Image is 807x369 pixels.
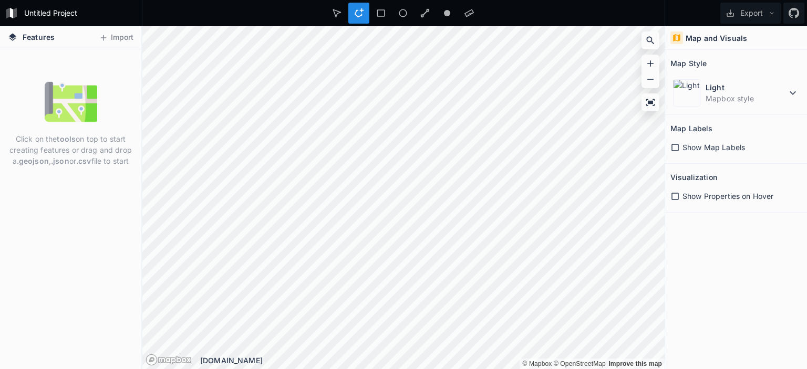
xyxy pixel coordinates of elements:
[23,31,55,43] span: Features
[8,133,133,166] p: Click on the on top to start creating features or drag and drop a , or file to start
[146,354,192,366] a: Mapbox logo
[57,134,76,143] strong: tools
[682,142,745,153] span: Show Map Labels
[682,191,773,202] span: Show Properties on Hover
[608,360,662,367] a: Map feedback
[670,55,707,71] h2: Map Style
[706,82,787,93] dt: Light
[686,33,747,44] h4: Map and Visuals
[51,156,69,165] strong: .json
[670,169,717,185] h2: Visualization
[720,3,781,24] button: Export
[200,355,665,366] div: [DOMAIN_NAME]
[522,360,552,367] a: Mapbox
[706,93,787,104] dd: Mapbox style
[17,156,49,165] strong: .geojson
[94,29,139,46] button: Import
[670,120,712,136] h2: Map Labels
[45,76,97,128] img: empty
[554,360,606,367] a: OpenStreetMap
[673,79,700,107] img: Light
[76,156,91,165] strong: .csv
